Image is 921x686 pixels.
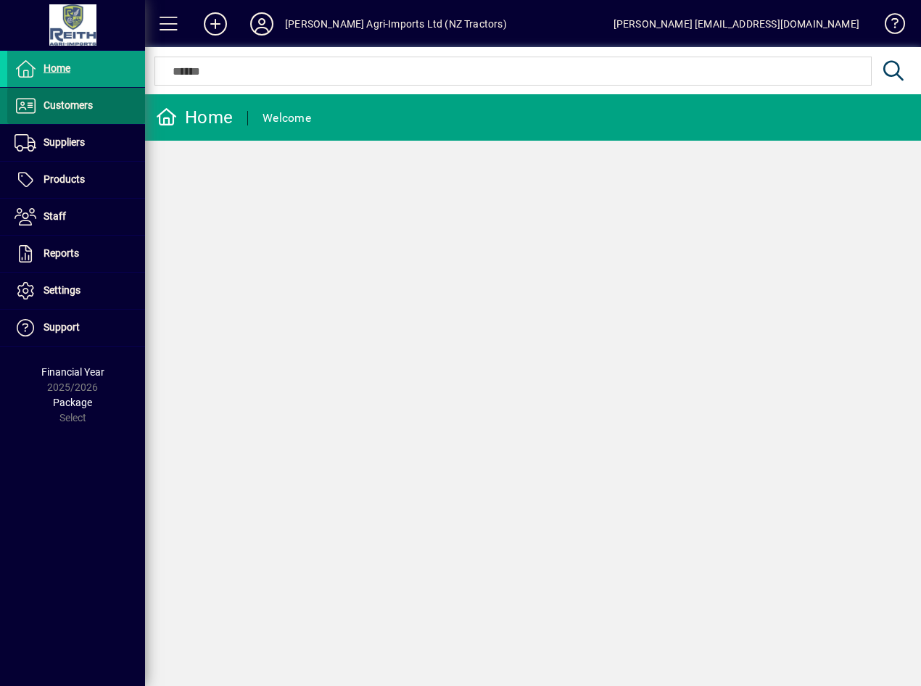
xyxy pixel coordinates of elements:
span: Package [53,397,92,408]
button: Add [192,11,239,37]
button: Profile [239,11,285,37]
a: Reports [7,236,145,272]
a: Suppliers [7,125,145,161]
a: Settings [7,273,145,309]
span: Products [44,173,85,185]
a: Products [7,162,145,198]
span: Suppliers [44,136,85,148]
a: Knowledge Base [874,3,903,50]
a: Staff [7,199,145,235]
span: Support [44,321,80,333]
span: Financial Year [41,366,104,378]
div: [PERSON_NAME] Agri-Imports Ltd (NZ Tractors) [285,12,507,36]
a: Customers [7,88,145,124]
div: [PERSON_NAME] [EMAIL_ADDRESS][DOMAIN_NAME] [614,12,859,36]
span: Customers [44,99,93,111]
span: Reports [44,247,79,259]
span: Settings [44,284,80,296]
div: Welcome [263,107,311,130]
span: Home [44,62,70,74]
a: Support [7,310,145,346]
div: Home [156,106,233,129]
span: Staff [44,210,66,222]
